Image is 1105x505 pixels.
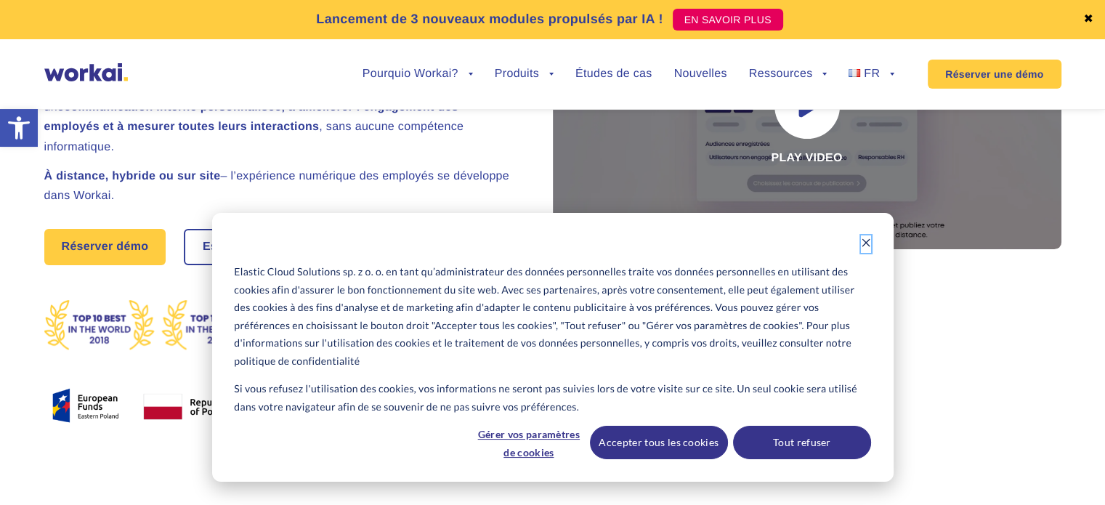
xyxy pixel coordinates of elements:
input: you@company.com [236,17,466,47]
p: Elastic Cloud Solutions sp. z o. o. en tant qu’administrateur des données personnelles traite vos... [234,263,870,370]
h2: Workai est une plateforme de communication unifiée qui vous aide à mener une , sans aucune compét... [44,78,517,157]
a: Produits [495,68,554,80]
button: Gérer vos paramètres de cookies [473,426,585,459]
a: Réserver démo [44,229,166,265]
p: Si vous refusez l'utilisation des cookies, vos informations ne seront pas suivies lors de votre v... [234,380,870,416]
div: Cookie banner [212,213,894,482]
a: Nouvelles [674,68,727,80]
a: Réserver une démo [928,60,1061,89]
a: Études de cas [575,68,652,80]
button: Tout refuser [733,426,871,459]
strong: À distance, hybride ou sur site [44,170,221,182]
button: Dismiss cookie banner [861,235,871,254]
h2: . [44,166,517,206]
a: ✖ [1083,14,1093,25]
p: Lancement de 3 nouveaux modules propulsés par IA ! [316,9,663,29]
a: Ressources [749,68,827,80]
a: Pourquio Workai? [363,68,473,80]
a: Essayer gratuitement [185,230,343,264]
a: politique de confidentialité [234,352,360,371]
span: FR [864,68,880,80]
a: Privacy Policy [76,123,136,135]
a: EN SAVOIR PLUS [673,9,783,31]
span: – l’expérience numérique des employés se développe dans Workai [44,170,509,202]
button: Accepter tous les cookies [590,426,728,459]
